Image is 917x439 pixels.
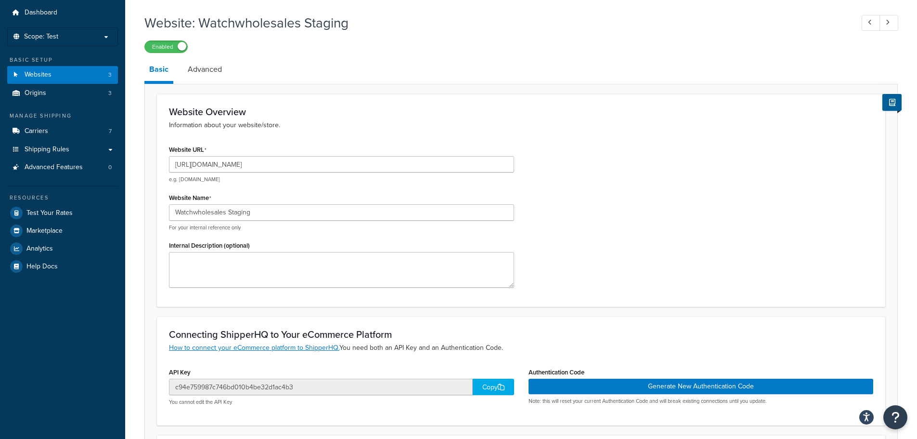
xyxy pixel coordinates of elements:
[529,379,874,394] button: Generate New Authentication Code
[169,106,873,117] h3: Website Overview
[169,242,250,249] label: Internal Description (optional)
[529,398,874,405] p: Note: this will reset your current Authentication Code and will break existing connections until ...
[26,209,73,217] span: Test Your Rates
[7,122,118,140] li: Carriers
[7,258,118,275] a: Help Docs
[25,146,69,154] span: Shipping Rules
[7,159,118,176] li: Advanced Features
[883,405,907,429] button: Open Resource Center
[108,89,112,97] span: 3
[183,58,227,81] a: Advanced
[26,263,58,271] span: Help Docs
[144,58,173,84] a: Basic
[7,84,118,102] a: Origins3
[169,343,873,353] p: You need both an API Key and an Authentication Code.
[169,329,873,340] h3: Connecting ShipperHQ to Your eCommerce Platform
[24,33,58,41] span: Scope: Test
[169,176,514,183] p: e.g. [DOMAIN_NAME]
[473,379,514,395] div: Copy
[169,399,514,406] p: You cannot edit the API Key
[25,127,48,135] span: Carriers
[169,343,339,353] a: How to connect your eCommerce platform to ShipperHQ.
[108,71,112,79] span: 3
[26,227,63,235] span: Marketplace
[882,94,902,111] button: Show Help Docs
[879,15,898,31] a: Next Record
[25,163,83,172] span: Advanced Features
[7,222,118,239] a: Marketplace
[109,127,112,135] span: 7
[145,41,187,53] label: Enabled
[7,66,118,84] a: Websites3
[25,71,52,79] span: Websites
[7,194,118,202] div: Resources
[7,56,118,64] div: Basic Setup
[169,224,514,231] p: For your internal reference only
[25,89,46,97] span: Origins
[26,245,53,253] span: Analytics
[169,369,191,376] label: API Key
[862,15,880,31] a: Previous Record
[7,4,118,22] a: Dashboard
[7,159,118,176] a: Advanced Features0
[25,9,57,17] span: Dashboard
[529,369,584,376] label: Authentication Code
[7,122,118,140] a: Carriers7
[7,240,118,257] a: Analytics
[7,66,118,84] li: Websites
[169,194,211,202] label: Website Name
[169,120,873,131] p: Information about your website/store.
[7,112,118,120] div: Manage Shipping
[169,146,207,154] label: Website URL
[7,204,118,222] a: Test Your Rates
[7,84,118,102] li: Origins
[7,141,118,159] a: Shipping Rules
[144,13,844,32] h1: Website: Watchwholesales Staging
[108,163,112,172] span: 0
